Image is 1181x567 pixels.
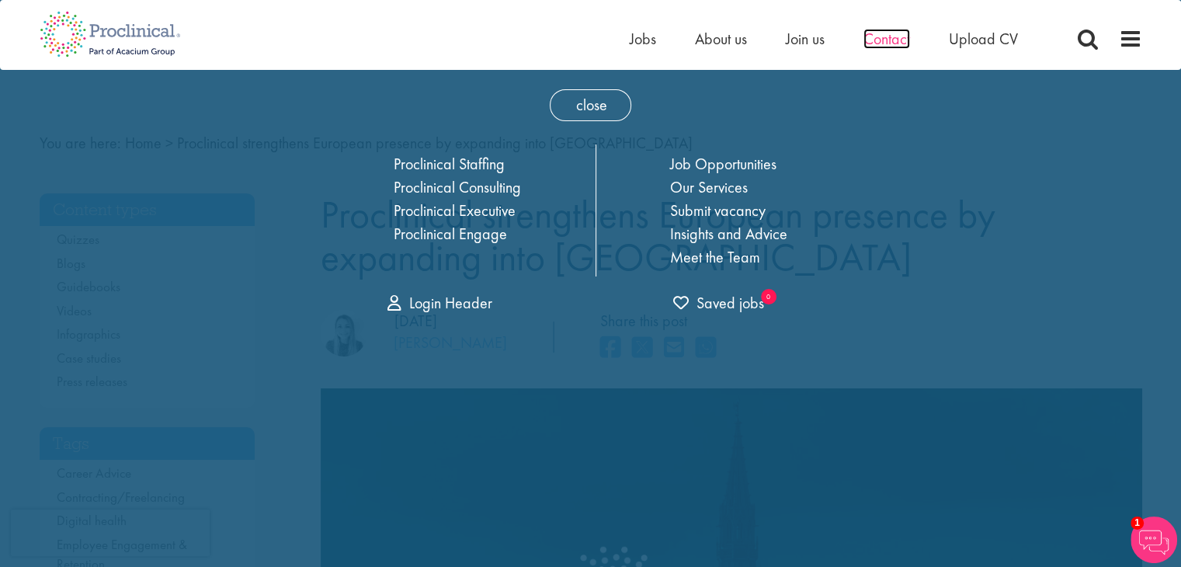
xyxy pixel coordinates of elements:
a: trigger for shortlist [673,292,764,315]
a: About us [695,29,747,49]
span: Saved jobs [673,293,764,313]
a: Join us [786,29,825,49]
a: Job Opportunities [670,154,776,174]
a: Our Services [670,177,748,197]
a: Jobs [630,29,656,49]
a: Proclinical Engage [394,224,507,244]
a: Proclinical Executive [394,200,516,221]
span: close [550,89,631,121]
a: Proclinical Staffing [394,154,505,174]
sub: 0 [761,289,776,304]
a: Proclinical Consulting [394,177,521,197]
a: Contact [863,29,910,49]
a: Insights and Advice [670,224,787,244]
a: Upload CV [949,29,1018,49]
span: 1 [1131,517,1144,530]
a: Meet the Team [670,247,760,267]
a: Submit vacancy [670,200,766,221]
a: Login Header [387,293,492,313]
img: Chatbot [1131,517,1177,563]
